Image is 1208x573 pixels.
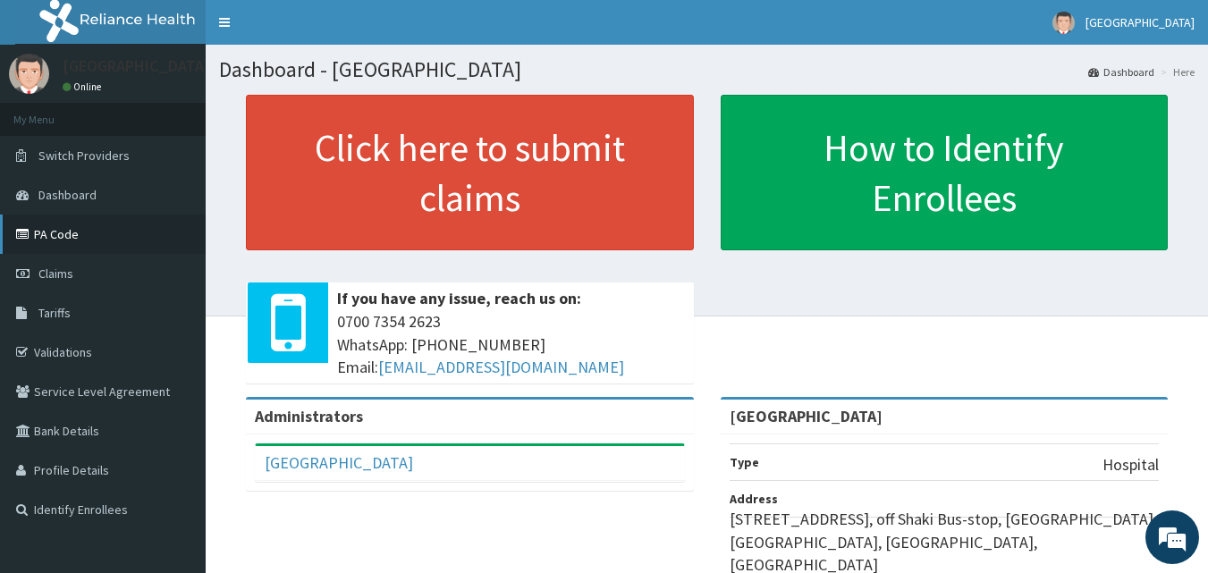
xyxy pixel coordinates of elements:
img: d_794563401_company_1708531726252_794563401 [33,89,72,134]
span: We're online! [104,173,247,353]
img: User Image [9,54,49,94]
b: If you have any issue, reach us on: [337,288,581,308]
li: Here [1156,64,1195,80]
b: Address [730,491,778,507]
a: [EMAIL_ADDRESS][DOMAIN_NAME] [378,357,624,377]
span: [GEOGRAPHIC_DATA] [1086,14,1195,30]
a: Dashboard [1088,64,1154,80]
p: [GEOGRAPHIC_DATA] [63,58,210,74]
div: Chat with us now [93,100,300,123]
b: Type [730,454,759,470]
b: Administrators [255,406,363,426]
strong: [GEOGRAPHIC_DATA] [730,406,883,426]
h1: Dashboard - [GEOGRAPHIC_DATA] [219,58,1195,81]
a: How to Identify Enrollees [721,95,1169,250]
span: Dashboard [38,187,97,203]
a: Click here to submit claims [246,95,694,250]
a: [GEOGRAPHIC_DATA] [265,452,413,473]
div: Minimize live chat window [293,9,336,52]
span: Switch Providers [38,147,130,164]
span: Claims [38,265,73,282]
img: User Image [1052,12,1075,34]
span: Tariffs [38,305,71,321]
a: Online [63,80,106,93]
textarea: Type your message and hit 'Enter' [9,383,341,445]
span: 0700 7354 2623 WhatsApp: [PHONE_NUMBER] Email: [337,310,685,379]
p: Hospital [1102,453,1159,476]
